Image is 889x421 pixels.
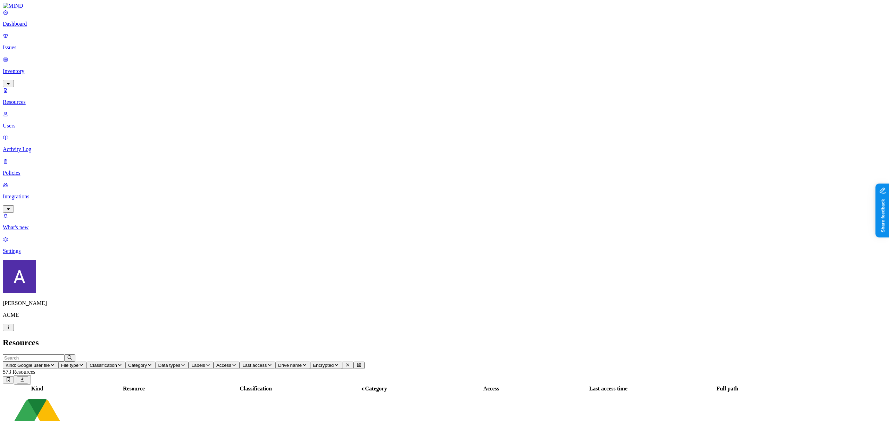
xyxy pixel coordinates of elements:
p: ACME [3,312,886,318]
a: Policies [3,158,886,176]
a: MIND [3,3,886,9]
p: Dashboard [3,21,886,27]
a: What's new [3,213,886,231]
span: Labels [191,363,205,368]
span: Category [128,363,147,368]
span: File type [61,363,78,368]
a: Settings [3,236,886,254]
p: [PERSON_NAME] [3,300,886,306]
a: Integrations [3,182,886,212]
span: Last access [242,363,267,368]
img: Avigail Bronznick [3,260,36,293]
span: Data types [158,363,180,368]
a: Activity Log [3,134,886,152]
p: Settings [3,248,886,254]
a: Resources [3,87,886,105]
div: Access [433,386,549,392]
a: Issues [3,33,886,51]
div: Classification [197,386,315,392]
img: MIND [3,3,23,9]
p: What's new [3,224,886,231]
span: Category [365,386,387,391]
div: Kind [4,386,70,392]
div: Resource [72,386,196,392]
p: Inventory [3,68,886,74]
p: Integrations [3,193,886,200]
p: Users [3,123,886,129]
span: Classification [90,363,117,368]
p: Resources [3,99,886,105]
p: Activity Log [3,146,886,152]
span: Encrypted [313,363,334,368]
span: Access [216,363,231,368]
p: Policies [3,170,886,176]
input: Search [3,354,64,362]
div: Full path [667,386,787,392]
a: Users [3,111,886,129]
span: Kind: Google user file [6,363,50,368]
span: Drive name [278,363,302,368]
a: Inventory [3,56,886,86]
p: Issues [3,44,886,51]
div: Last access time [550,386,666,392]
h2: Resources [3,338,886,347]
a: Dashboard [3,9,886,27]
span: 573 Resources [3,369,35,375]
